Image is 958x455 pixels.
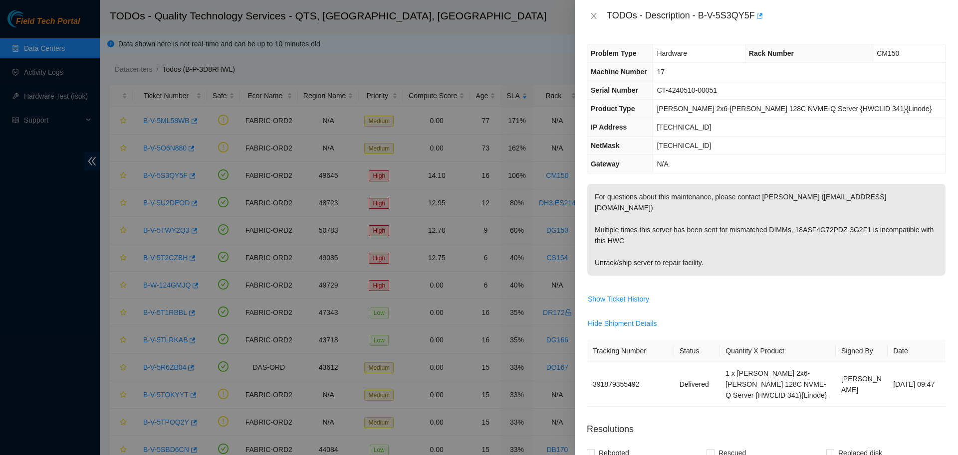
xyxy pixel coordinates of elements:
td: [PERSON_NAME] [836,362,888,407]
span: CM150 [877,49,899,57]
span: [TECHNICAL_ID] [657,142,711,150]
td: Delivered [674,362,720,407]
span: Hardware [657,49,687,57]
span: NetMask [591,142,620,150]
th: Tracking Number [587,340,674,362]
p: For questions about this maintenance, please contact [PERSON_NAME] ([EMAIL_ADDRESS][DOMAIN_NAME])... [587,184,946,276]
span: IP Address [591,123,627,131]
span: Serial Number [591,86,638,94]
span: Problem Type [591,49,637,57]
button: Hide Shipment Details [587,315,658,331]
td: 1 x [PERSON_NAME] 2x6-[PERSON_NAME] 128C NVME-Q Server {HWCLID 341}{Linode} [720,362,836,407]
span: [TECHNICAL_ID] [657,123,711,131]
th: Signed By [836,340,888,362]
div: TODOs - Description - B-V-5S3QY5F [607,8,946,24]
td: [DATE] 09:47 [888,362,946,407]
span: Machine Number [591,68,647,76]
button: Close [587,11,601,21]
span: Product Type [591,105,635,113]
th: Quantity X Product [720,340,836,362]
span: Show Ticket History [588,294,649,304]
p: Resolutions [587,415,946,436]
td: 391879355492 [587,362,674,407]
span: close [590,12,598,20]
th: Status [674,340,720,362]
span: 17 [657,68,665,76]
th: Date [888,340,946,362]
span: Gateway [591,160,620,168]
span: Hide Shipment Details [588,318,657,329]
span: CT-4240510-00051 [657,86,717,94]
button: Show Ticket History [587,291,650,307]
span: N/A [657,160,668,168]
span: [PERSON_NAME] 2x6-[PERSON_NAME] 128C NVME-Q Server {HWCLID 341}{Linode} [657,105,932,113]
span: Rack Number [749,49,794,57]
